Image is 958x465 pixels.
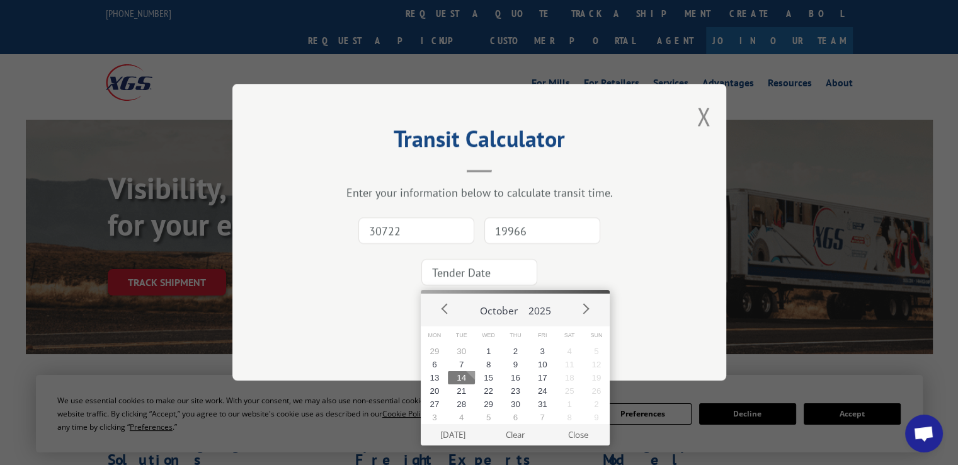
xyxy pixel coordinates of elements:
[529,358,556,371] button: 10
[529,345,556,358] button: 3
[421,398,448,411] button: 27
[448,371,475,384] button: 14
[475,398,502,411] button: 29
[436,299,455,318] button: Prev
[905,415,943,452] div: Open chat
[556,358,583,371] button: 11
[422,424,484,445] button: [DATE]
[529,371,556,384] button: 17
[448,358,475,371] button: 7
[421,371,448,384] button: 13
[475,345,502,358] button: 1
[448,345,475,358] button: 30
[421,411,448,424] button: 3
[448,326,475,345] span: Tue
[556,345,583,358] button: 4
[583,411,610,424] button: 9
[583,358,610,371] button: 12
[421,384,448,398] button: 20
[502,398,529,411] button: 30
[502,326,529,345] span: Thu
[295,186,663,200] div: Enter your information below to calculate transit time.
[475,358,502,371] button: 8
[421,345,448,358] button: 29
[448,411,475,424] button: 4
[484,424,547,445] button: Clear
[475,384,502,398] button: 22
[295,130,663,154] h2: Transit Calculator
[556,411,583,424] button: 8
[529,326,556,345] span: Fri
[448,384,475,398] button: 21
[523,294,556,323] button: 2025
[475,326,502,345] span: Wed
[576,299,595,318] button: Next
[556,398,583,411] button: 1
[421,358,448,371] button: 6
[583,326,610,345] span: Sun
[502,384,529,398] button: 23
[421,260,537,286] input: Tender Date
[502,358,529,371] button: 9
[358,218,474,244] input: Origin Zip
[448,398,475,411] button: 28
[529,411,556,424] button: 7
[529,384,556,398] button: 24
[502,371,529,384] button: 16
[475,294,523,323] button: October
[556,326,583,345] span: Sat
[475,371,502,384] button: 15
[583,384,610,398] button: 26
[502,345,529,358] button: 2
[502,411,529,424] button: 6
[484,218,600,244] input: Dest. Zip
[556,384,583,398] button: 25
[583,345,610,358] button: 5
[547,424,609,445] button: Close
[556,371,583,384] button: 18
[475,411,502,424] button: 5
[529,398,556,411] button: 31
[583,371,610,384] button: 19
[421,326,448,345] span: Mon
[697,100,710,133] button: Close modal
[583,398,610,411] button: 2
